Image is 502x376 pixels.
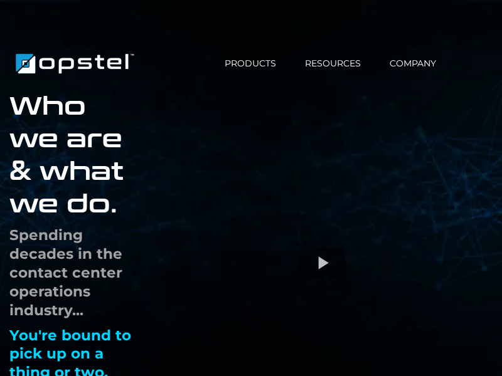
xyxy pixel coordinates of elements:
a: COMPANY [375,57,451,70]
a: https://www.opstel.com/ [13,56,137,68]
strong: Who we are & what we do. [9,86,124,219]
img: Brand Logo [13,48,137,79]
a: RESOURCES [291,57,375,70]
strong: Spending decades in the contact center operations industry... [9,226,122,319]
a: PRODUCTS [210,57,291,70]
